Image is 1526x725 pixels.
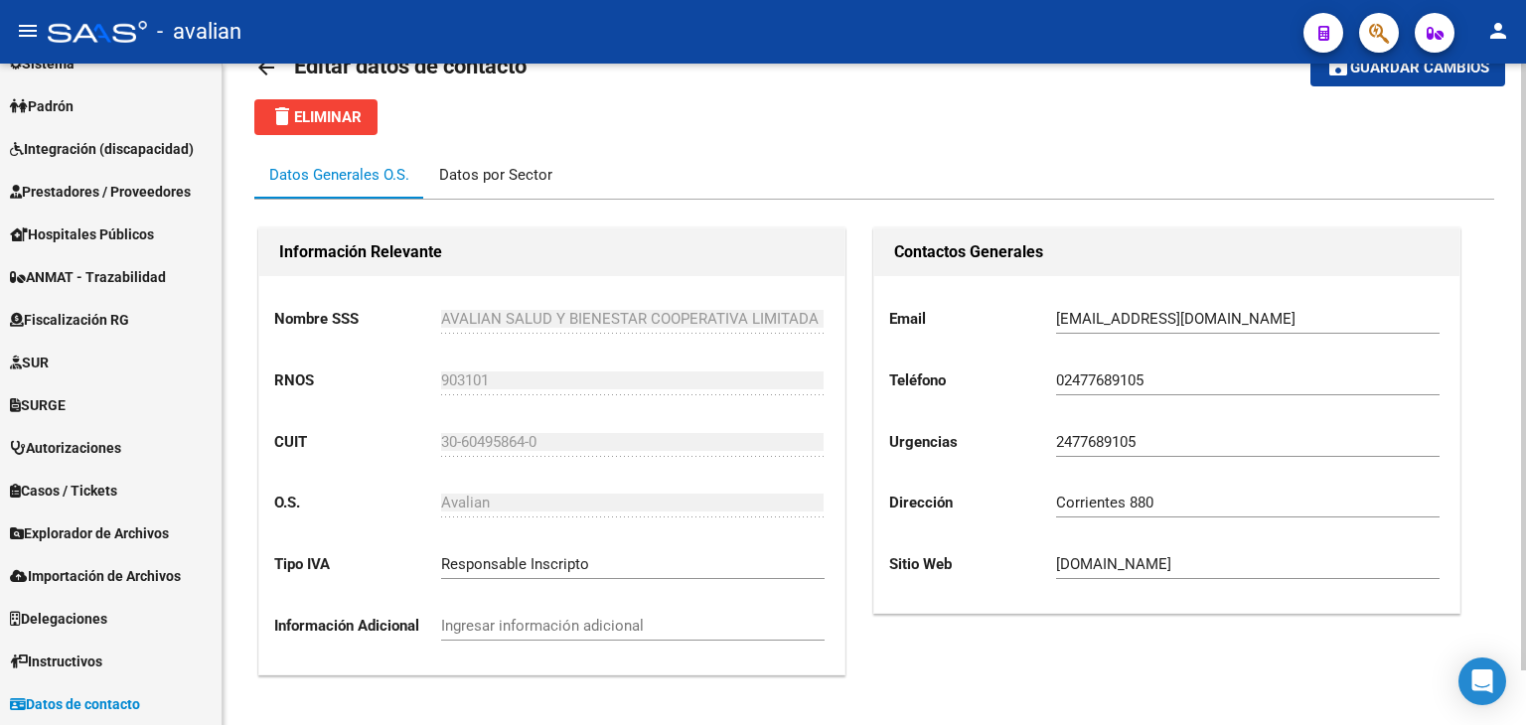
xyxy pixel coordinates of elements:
[274,553,441,575] p: Tipo IVA
[10,181,191,203] span: Prestadores / Proveedores
[10,565,181,587] span: Importación de Archivos
[894,236,1440,268] h1: Contactos Generales
[270,108,362,126] span: Eliminar
[1350,60,1489,77] span: Guardar cambios
[1326,55,1350,78] mat-icon: save
[889,308,1056,330] p: Email
[889,553,1056,575] p: Sitio Web
[10,352,49,373] span: SUR
[10,223,154,245] span: Hospitales Públicos
[10,138,194,160] span: Integración (discapacidad)
[10,266,166,288] span: ANMAT - Trazabilidad
[157,10,241,54] span: - avalian
[254,56,278,79] mat-icon: arrow_back
[10,309,129,331] span: Fiscalización RG
[294,54,527,78] span: Editar datos de contacto
[1458,657,1506,705] div: Open Intercom Messenger
[889,431,1056,453] p: Urgencias
[16,19,40,43] mat-icon: menu
[10,608,107,630] span: Delegaciones
[1486,19,1510,43] mat-icon: person
[274,369,441,391] p: RNOS
[279,236,825,268] h1: Información Relevante
[10,480,117,502] span: Casos / Tickets
[1310,49,1505,85] button: Guardar cambios
[274,431,441,453] p: CUIT
[10,693,140,715] span: Datos de contacto
[274,492,441,513] p: O.S.
[10,651,102,672] span: Instructivos
[274,308,441,330] p: Nombre SSS
[274,615,441,637] p: Información Adicional
[889,492,1056,513] p: Dirección
[10,394,66,416] span: SURGE
[10,522,169,544] span: Explorador de Archivos
[269,164,409,186] div: Datos Generales O.S.
[270,104,294,128] mat-icon: delete
[439,164,552,186] div: Datos por Sector
[254,99,378,135] button: Eliminar
[889,369,1056,391] p: Teléfono
[10,95,74,117] span: Padrón
[10,437,121,459] span: Autorizaciones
